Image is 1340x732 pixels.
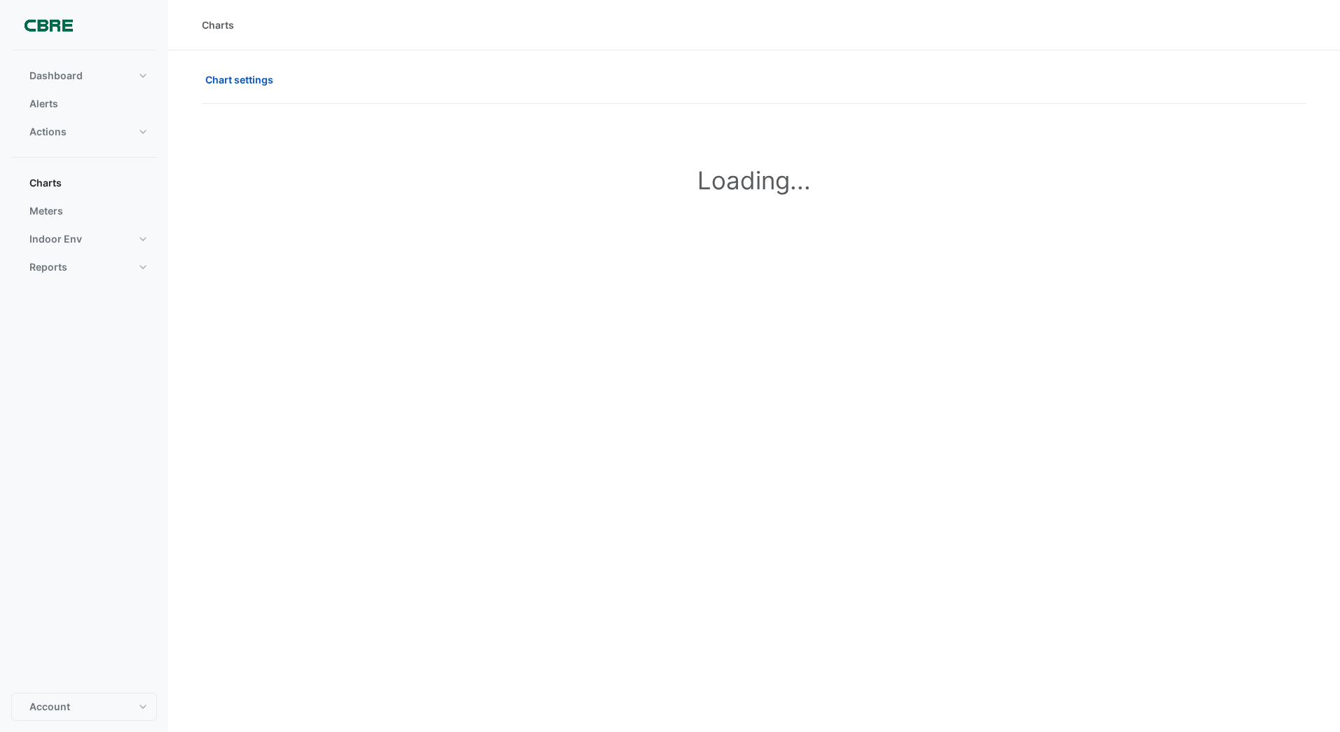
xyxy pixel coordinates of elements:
div: Charts [202,18,234,32]
button: Alerts [11,90,157,118]
img: Company Logo [17,11,80,39]
button: Meters [11,197,157,225]
span: Alerts [29,97,58,111]
span: Meters [29,204,63,218]
button: Indoor Env [11,225,157,253]
span: Account [29,700,70,714]
button: Chart settings [202,67,282,92]
span: Charts [29,176,62,190]
span: Chart settings [205,72,273,87]
button: Dashboard [11,62,157,90]
button: Charts [11,169,157,197]
span: Actions [29,125,67,139]
button: Reports [11,253,157,281]
span: Dashboard [29,69,83,83]
span: Reports [29,260,67,274]
button: Account [11,693,157,721]
h1: Loading... [233,165,1276,195]
span: Indoor Env [29,232,82,246]
button: Actions [11,118,157,146]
